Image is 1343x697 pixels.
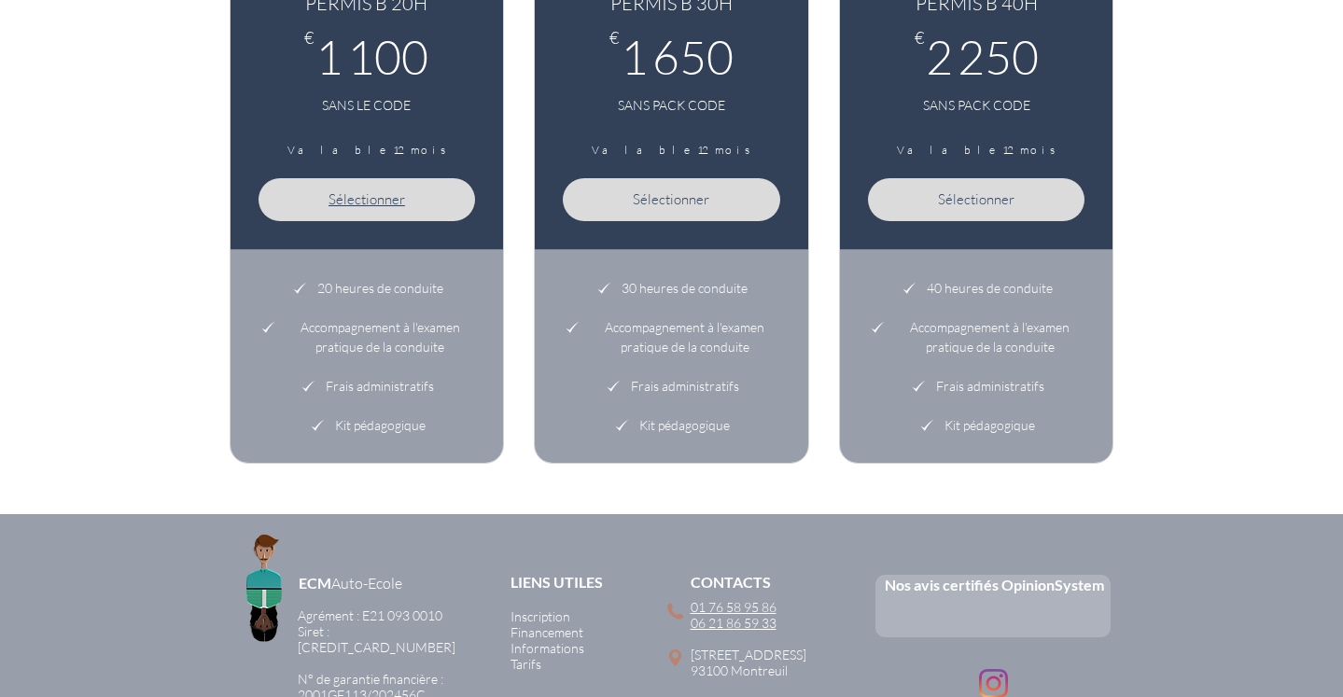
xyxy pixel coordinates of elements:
a: Inscription [511,608,570,624]
span: 2 250 [926,29,1039,85]
a: Informations [511,640,584,656]
span: Valable 12 mois [563,145,780,156]
a: Nos avis certifiés OpinionSystem [885,576,1104,593]
a: Tarifs [511,656,541,672]
span: LIENS UTILES [511,573,603,591]
span: 93100 Montreuil [691,662,788,678]
li: Frais administratifs [563,367,780,406]
li: Frais administratifs [259,367,476,406]
li: Frais administratifs [868,367,1085,406]
a: 06 21 86 59 33 [691,615,776,631]
span: Auto-Ecole [331,574,402,592]
li: Kit pédagogique [563,406,780,436]
li: Kit pédagogique [259,406,476,436]
span: 1 100 [315,29,428,85]
span: [STREET_ADDRESS] [691,647,806,662]
span: € [609,29,619,46]
li: Accompagnement à l'examen pratique de la conduite [563,308,780,367]
div: SANS PACK CODE [868,96,1085,115]
iframe: Wix Chat [1255,609,1343,697]
button: Sélectionner [563,178,780,221]
li: Kit pédagogique [868,406,1085,436]
a: 01 76 58 95 86 [691,599,776,615]
span: Sélectionner [633,190,709,208]
span: Valable 12 mois [259,145,476,156]
button: Sélectionner [259,178,476,221]
span: CONTACTS [691,573,771,591]
iframe: Embedded Content [910,595,1081,637]
span: € [304,29,314,46]
button: Sélectionner [868,178,1085,221]
div: SANS PACK CODE [563,96,780,115]
img: Logo ECM en-tête.png [219,523,308,648]
span: Sélectionner [329,190,405,208]
li: Accompagnement à l'examen pratique de la conduite [259,308,476,367]
div: SANS LE CODE [259,96,476,115]
li: 20 heures de conduite [259,278,476,308]
a: ECM [299,574,331,592]
li: Accompagnement à l'examen pratique de la conduite [868,308,1085,367]
span: Sélectionner [938,190,1014,208]
a: Financement [511,624,583,640]
span: € [915,29,924,46]
li: 40 heures de conduite [868,278,1085,308]
span: 1 650 [621,29,734,85]
li: 30 heures de conduite [563,278,780,308]
span: Valable 12 mois [868,145,1085,156]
